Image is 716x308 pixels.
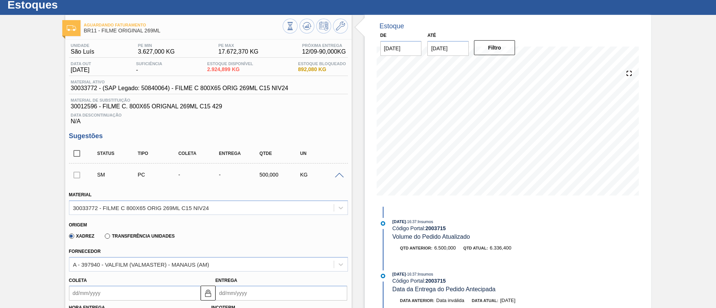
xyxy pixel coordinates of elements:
span: 12/09 - 90,000 KG [302,48,346,55]
div: - [217,172,262,178]
span: Data da Entrega do Pedido Antecipada [392,286,496,292]
img: atual [381,221,385,226]
button: Visão Geral dos Estoques [283,19,298,34]
span: Volume do Pedido Atualizado [392,234,470,240]
span: Data inválida [436,298,464,303]
div: Entrega [217,151,262,156]
strong: 2003715 [425,278,446,284]
div: Código Portal: [392,225,569,231]
div: Tipo [136,151,181,156]
span: Estoque Bloqueado [298,61,346,66]
div: Qtde [258,151,303,156]
span: Próxima Entrega [302,43,346,48]
span: 6.336,400 [490,245,511,251]
label: Entrega [216,278,238,283]
div: A - 397940 - VALFILM (VALMASTER) - MANAUS (AM) [73,261,209,267]
div: - [134,61,164,73]
span: Qtd anterior: [400,246,433,250]
div: Status [95,151,141,156]
button: Atualizar Gráfico [299,19,314,34]
div: KG [298,172,343,178]
h1: Estoques [7,0,140,9]
span: Qtd atual: [463,246,488,250]
label: Material [69,192,92,197]
button: Programar Estoque [316,19,331,34]
strong: 2003715 [425,225,446,231]
button: locked [201,286,216,301]
button: Ir ao Master Data / Geral [333,19,348,34]
div: N/A [69,110,348,125]
label: Origem [69,222,87,228]
span: 30033772 - (SAP Legado: 50840064) - FILME C 800X65 ORIG 269ML C15 NIV24 [71,85,288,92]
span: [DATE] [500,298,515,303]
span: Material ativo [71,80,288,84]
span: [DATE] [71,67,91,73]
img: Ícone [67,25,76,31]
label: De [380,33,387,38]
img: locked [204,289,213,298]
input: dd/mm/yyyy [380,41,422,56]
span: 30012596 - FILME C. 800X65 ORIGNAL 269ML C15 429 [71,103,346,110]
img: atual [381,274,385,278]
span: : Insumos [417,272,433,276]
button: Filtro [474,40,515,55]
div: UN [298,151,343,156]
span: [DATE] [392,272,406,276]
span: Data out [71,61,91,66]
div: Pedido de Compra [136,172,181,178]
div: Código Portal: [392,278,569,284]
span: Aguardando Faturamento [84,23,283,27]
span: - 16:37 [406,220,417,224]
label: Coleta [69,278,87,283]
div: Coleta [176,151,222,156]
h3: Sugestões [69,132,348,140]
label: Xadrez [69,234,95,239]
span: 17.672,370 KG [218,48,258,55]
span: 6.500,000 [434,245,456,251]
div: Sugestão Manual [95,172,141,178]
input: dd/mm/yyyy [69,286,201,301]
span: São Luís [71,48,94,55]
div: - [176,172,222,178]
span: - 16:37 [406,272,417,276]
input: dd/mm/yyyy [216,286,347,301]
span: PE MIN [138,43,175,48]
span: BR11 - FILME ORIGINAL 269ML [84,28,283,34]
span: 2.924,899 KG [207,67,253,72]
span: 892,080 KG [298,67,346,72]
span: Suficiência [136,61,162,66]
span: Data anterior: [400,298,434,303]
span: Data Descontinuação [71,113,346,117]
span: Material de Substituição [71,98,346,102]
span: Unidade [71,43,94,48]
div: 500,000 [258,172,303,178]
input: dd/mm/yyyy [427,41,469,56]
span: Data atual: [472,298,498,303]
div: Estoque [380,22,404,30]
span: PE MAX [218,43,258,48]
label: Transferência Unidades [105,234,175,239]
label: Fornecedor [69,249,101,254]
span: [DATE] [392,219,406,224]
span: : Insumos [417,219,433,224]
span: Estoque Disponível [207,61,253,66]
div: 30033772 - FILME C 800X65 ORIG 269ML C15 NIV24 [73,204,209,211]
span: 3.627,000 KG [138,48,175,55]
label: Até [427,33,436,38]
